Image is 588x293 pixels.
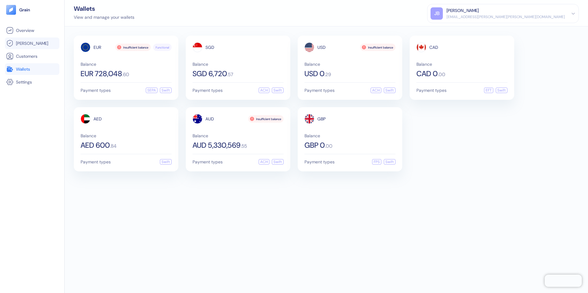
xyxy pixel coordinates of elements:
div: Swift [384,159,395,165]
div: Swift [272,88,284,93]
span: EUR [93,45,101,49]
span: GBP [317,117,326,121]
iframe: Chatra live chat [545,275,582,287]
span: Payment types [304,160,335,164]
span: SGD 6,720 [193,70,227,77]
div: Swift [384,88,395,93]
div: Insufficient balance [115,44,151,51]
span: . 57 [227,72,233,77]
span: SGD [205,45,214,49]
a: Wallets [6,65,58,73]
div: JB [431,7,443,20]
a: Customers [6,53,58,60]
span: Balance [304,62,395,66]
div: FPS [372,159,381,165]
div: Wallets [74,6,134,12]
span: Functional [156,45,169,50]
div: View and manage your wallets [74,14,134,21]
span: Balance [81,62,172,66]
div: SEPA [146,88,157,93]
div: Insufficient balance [248,115,284,123]
span: . 00 [325,144,332,149]
span: Balance [193,62,284,66]
span: Payment types [193,88,223,92]
div: Insufficient balance [360,44,395,51]
a: Overview [6,27,58,34]
span: EUR 728,048 [81,70,122,77]
span: Payment types [81,160,111,164]
span: CAD 0 [416,70,438,77]
div: [PERSON_NAME] [447,7,479,14]
a: Settings [6,78,58,86]
span: Settings [16,79,32,85]
div: Swift [160,88,172,93]
span: Customers [16,53,38,59]
div: Swift [272,159,284,165]
span: Payment types [416,88,447,92]
span: Balance [304,134,395,138]
a: [PERSON_NAME] [6,40,58,47]
span: USD [317,45,326,49]
span: GBP 0 [304,142,325,149]
span: Balance [416,62,507,66]
div: [EMAIL_ADDRESS][PERSON_NAME][PERSON_NAME][DOMAIN_NAME] [447,14,565,20]
div: ACH [371,88,381,93]
span: . 29 [324,72,331,77]
span: AED [93,117,102,121]
span: USD 0 [304,70,324,77]
span: . 00 [438,72,445,77]
span: . 55 [240,144,247,149]
span: Overview [16,27,34,33]
div: EFT [484,88,493,93]
img: logo [19,8,30,12]
span: AUD 5,330,569 [193,142,240,149]
span: AUD [205,117,214,121]
span: Payment types [304,88,335,92]
div: Swift [160,159,172,165]
span: . 84 [110,144,117,149]
div: Swift [496,88,507,93]
span: [PERSON_NAME] [16,40,48,46]
span: AED 600 [81,142,110,149]
span: Balance [193,134,284,138]
span: . 60 [122,72,129,77]
div: ACH [259,88,269,93]
span: Wallets [16,66,30,72]
span: Balance [81,134,172,138]
img: logo-tablet-V2.svg [6,5,16,15]
span: Payment types [193,160,223,164]
span: Payment types [81,88,111,92]
span: CAD [429,45,438,49]
div: ACH [259,159,269,165]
